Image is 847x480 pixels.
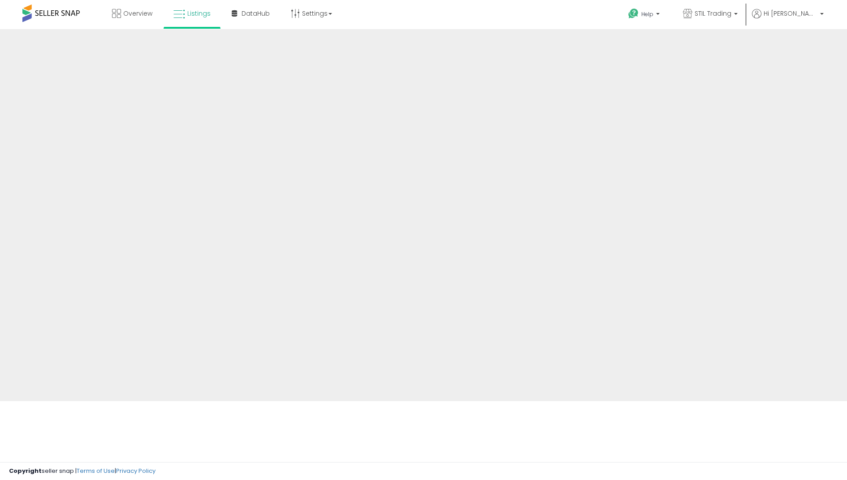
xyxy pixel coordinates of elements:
span: Hi [PERSON_NAME] [764,9,817,18]
span: Help [641,10,653,18]
span: Listings [187,9,211,18]
span: STIL Trading [695,9,731,18]
a: Hi [PERSON_NAME] [752,9,824,29]
i: Get Help [628,8,639,19]
span: Overview [123,9,152,18]
a: Help [621,1,669,29]
span: DataHub [242,9,270,18]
